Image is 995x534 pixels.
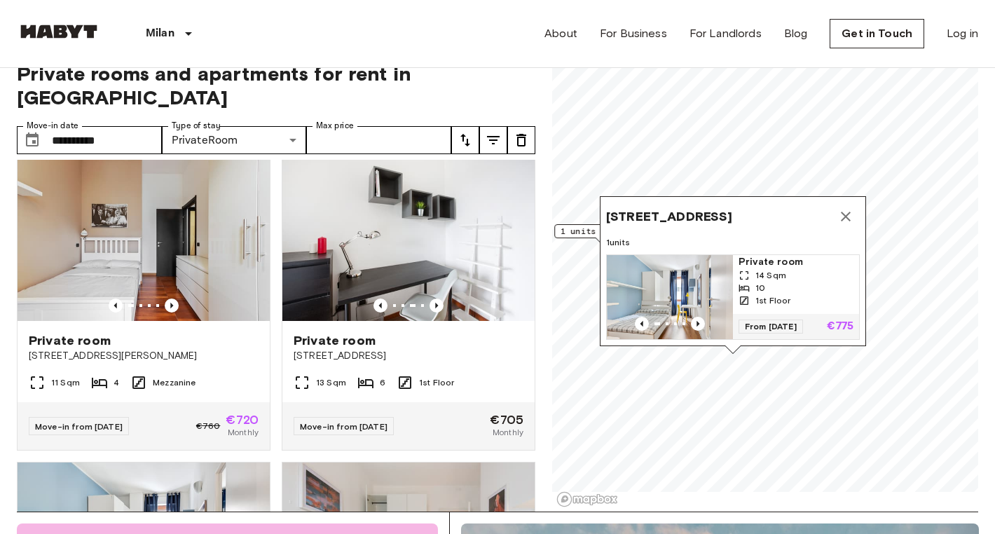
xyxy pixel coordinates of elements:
button: tune [451,126,479,154]
button: Previous image [635,317,649,331]
canvas: Map [552,45,978,492]
span: From [DATE] [739,320,803,334]
div: PrivateRoom [162,126,307,154]
a: For Business [600,25,667,42]
span: 6 [380,376,385,389]
a: Mapbox logo [556,491,618,507]
p: Milan [146,25,174,42]
span: Private room [739,255,853,269]
span: 11 Sqm [51,376,80,389]
a: For Landlords [689,25,762,42]
span: 13 Sqm [316,376,346,389]
img: Marketing picture of unit IT-14-035-002-09H [607,255,733,339]
a: Log in [947,25,978,42]
span: 1st Floor [755,294,790,307]
span: 10 [755,282,765,294]
p: €775 [827,321,853,332]
span: Monthly [228,426,259,439]
button: tune [479,126,507,154]
span: Private room [29,332,111,349]
label: Move-in date [27,120,78,132]
img: Habyt [17,25,101,39]
a: Previous imagePrevious imagePrivate room[STREET_ADDRESS]13 Sqm61st FloorMove-in from [DATE]€705Mo... [282,152,535,451]
button: Previous image [691,317,705,331]
span: €720 [226,413,259,426]
span: Monthly [493,426,523,439]
img: Marketing picture of unit IT-14-045-001-03H [18,153,270,321]
span: Private room [294,332,376,349]
div: Map marker [600,196,866,354]
span: [STREET_ADDRESS][PERSON_NAME] [29,349,259,363]
span: 1 units [606,236,860,249]
a: Marketing picture of unit IT-14-045-001-03HPrevious imagePrevious imagePrivate room[STREET_ADDRES... [17,152,270,451]
span: 1 units from €720 [561,225,646,238]
span: Move-in from [DATE] [300,421,387,432]
label: Type of stay [172,120,221,132]
button: Previous image [165,299,179,313]
span: €760 [196,420,221,432]
span: [STREET_ADDRESS] [294,349,523,363]
span: Mezzanine [153,376,195,389]
img: Marketing picture of unit IT-14-034-001-05H [282,153,535,321]
a: Blog [784,25,808,42]
a: About [544,25,577,42]
button: tune [507,126,535,154]
span: Private rooms and apartments for rent in [GEOGRAPHIC_DATA] [17,62,535,109]
span: 4 [114,376,119,389]
button: Choose date, selected date is 16 Sep 2025 [18,126,46,154]
div: Map marker [554,224,652,246]
span: €705 [490,413,523,426]
span: Move-in from [DATE] [35,421,123,432]
button: Previous image [109,299,123,313]
a: Marketing picture of unit IT-14-035-002-09HPrevious imagePrevious imagePrivate room14 Sqm101st Fl... [606,254,860,340]
a: Get in Touch [830,19,924,48]
label: Max price [316,120,354,132]
button: Previous image [373,299,387,313]
span: 14 Sqm [755,269,786,282]
span: 1st Floor [419,376,454,389]
span: [STREET_ADDRESS] [606,208,732,225]
button: Previous image [430,299,444,313]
